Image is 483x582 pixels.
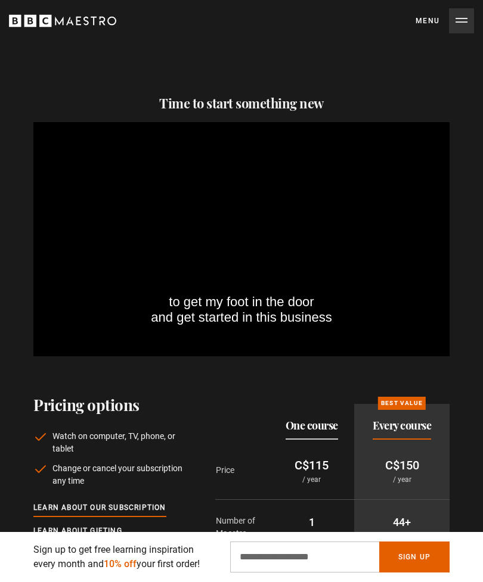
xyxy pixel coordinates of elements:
[9,12,116,30] svg: BBC Maestro
[104,558,137,569] span: 10% off
[364,474,440,485] p: / year
[216,515,269,540] p: Number of Maestro
[364,530,440,541] p: Across 8 categories
[33,525,122,538] a: Learn about gifting
[33,462,196,487] li: Change or cancel your subscription any time
[279,514,345,530] p: 1
[216,464,269,477] p: Price
[279,456,345,474] p: C$115
[33,502,166,515] a: Learn about our subscription
[379,541,450,572] button: Sign Up
[364,514,440,530] p: 44+
[378,397,426,410] p: Best value
[33,122,450,356] video-js: Video Player
[279,474,345,485] p: / year
[33,430,196,455] li: Watch on computer, TV, phone, or tablet
[33,394,196,416] h2: Pricing options
[373,418,431,432] h2: Every course
[286,418,338,432] h2: One course
[364,456,440,474] p: C$150
[416,8,474,33] button: Toggle navigation
[33,94,450,113] h2: Time to start something new
[33,543,216,571] p: Sign up to get free learning inspiration every month and your first order!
